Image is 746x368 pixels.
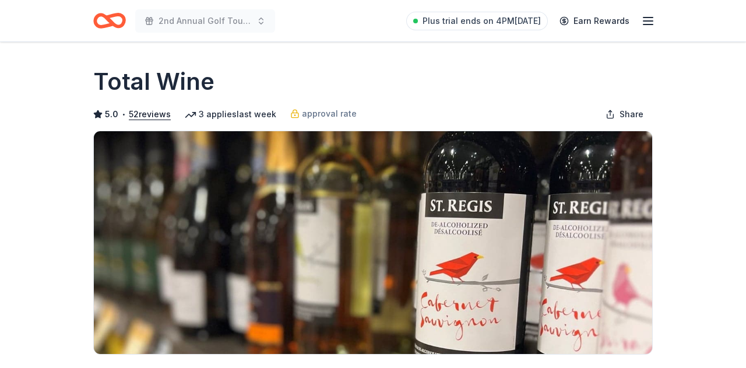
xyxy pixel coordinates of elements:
[105,107,118,121] span: 5.0
[553,10,636,31] a: Earn Rewards
[185,107,276,121] div: 3 applies last week
[159,14,252,28] span: 2nd Annual Golf Tournament
[135,9,275,33] button: 2nd Annual Golf Tournament
[596,103,653,126] button: Share
[93,65,214,98] h1: Total Wine
[406,12,548,30] a: Plus trial ends on 4PM[DATE]
[122,110,126,119] span: •
[423,14,541,28] span: Plus trial ends on 4PM[DATE]
[129,107,171,121] button: 52reviews
[302,107,357,121] span: approval rate
[93,7,126,34] a: Home
[94,131,652,354] img: Image for Total Wine
[620,107,643,121] span: Share
[290,107,357,121] a: approval rate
